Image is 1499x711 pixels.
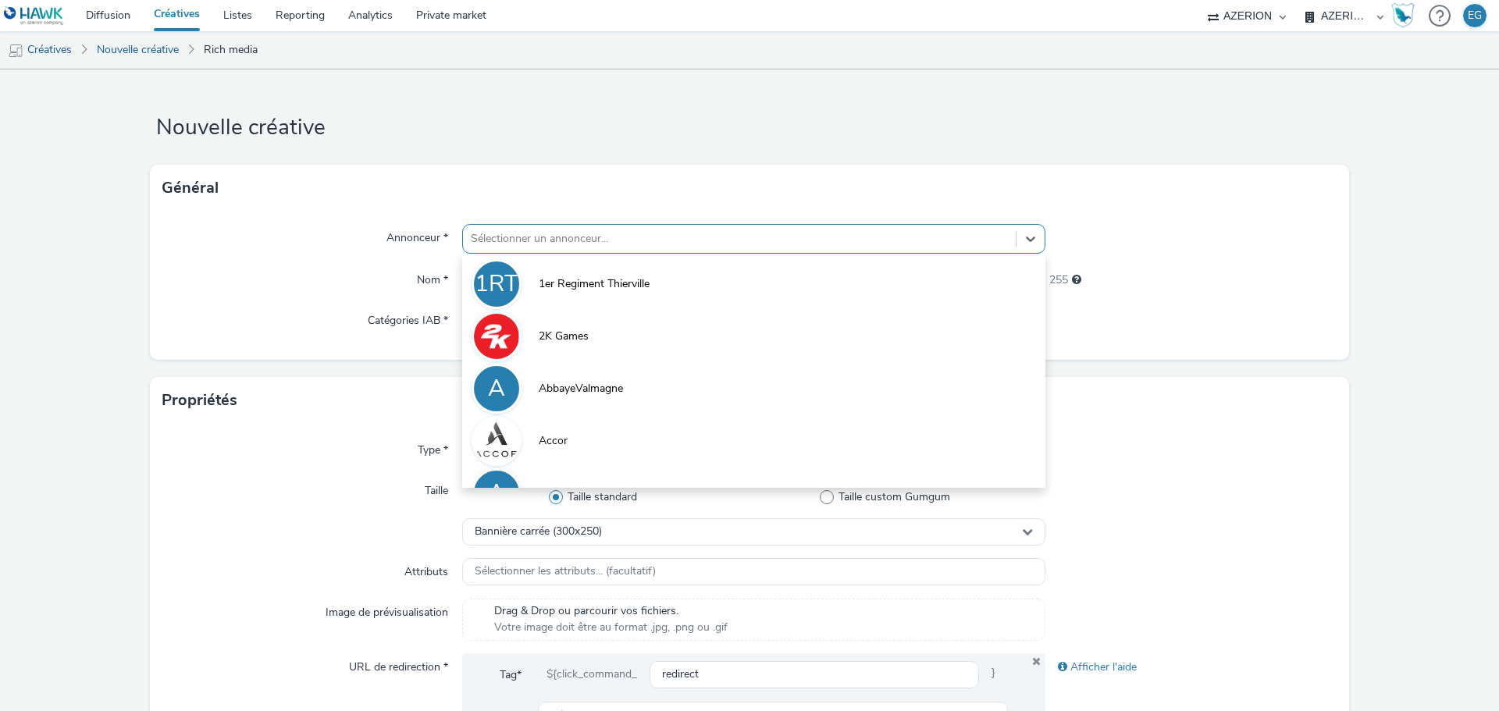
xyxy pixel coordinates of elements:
h3: Propriétés [162,389,237,412]
span: AbbayeValmagne [539,381,623,396]
span: } [979,661,1008,689]
label: Annonceur * [380,224,454,246]
span: Accor [539,433,568,449]
span: Taille standard [568,489,637,505]
div: EG [1468,4,1482,27]
span: Bannière carrée (300x250) [475,525,602,539]
label: Taille [418,477,454,499]
span: Taille custom Gumgum [839,489,950,505]
div: 1RT [475,262,518,306]
a: Hawk Academy [1391,3,1421,28]
span: 255 [1049,272,1068,288]
h1: Nouvelle créative [150,113,1349,143]
label: Nom * [411,266,454,288]
div: A [488,367,505,411]
img: Accor [474,418,519,464]
h3: Général [162,176,219,200]
label: Attributs [398,558,454,580]
span: 1er Regiment Thierville [539,276,650,292]
label: Catégories IAB * [361,307,454,329]
label: URL de redirection * [343,653,454,675]
div: ${click_command_ [534,661,650,689]
a: Rich media [196,31,265,69]
label: Type * [411,436,454,458]
a: Nouvelle créative [89,31,187,69]
div: Afficher l'aide [1045,653,1337,681]
div: A [488,471,505,515]
span: 2K Games [539,329,589,344]
span: Sélectionner les attributs... (facultatif) [475,565,656,578]
img: mobile [8,43,23,59]
img: Hawk Academy [1391,3,1415,28]
span: ACFA_MULTIMEDIA [539,485,638,501]
label: Image de prévisualisation [319,599,454,620]
span: Drag & Drop ou parcourir vos fichiers. [494,603,728,619]
img: undefined Logo [4,6,64,26]
img: 2K Games [474,314,519,359]
div: 255 caractères maximum [1072,272,1081,288]
span: Votre image doit être au format .jpg, .png ou .gif [494,620,728,635]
